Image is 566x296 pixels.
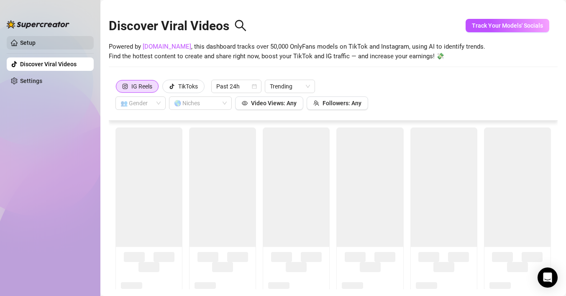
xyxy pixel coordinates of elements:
span: search [234,19,247,32]
span: Video Views: Any [251,100,297,106]
button: Track Your Models' Socials [466,19,549,32]
img: logo-BBDzfeDw.svg [7,20,69,29]
a: Settings [20,78,42,84]
span: tik-tok [169,83,175,89]
div: Open Intercom Messenger [538,267,558,288]
button: Video Views: Any [235,96,303,110]
h2: Discover Viral Videos [109,18,247,34]
span: Powered by , this dashboard tracks over 50,000 OnlyFans models on TikTok and Instagram, using AI ... [109,42,485,62]
span: team [313,100,319,106]
span: eye [242,100,248,106]
span: Track Your Models' Socials [472,22,543,29]
button: Followers: Any [307,96,368,110]
a: Setup [20,39,36,46]
a: [DOMAIN_NAME] [143,43,191,50]
span: Past 24h [216,80,256,93]
span: Followers: Any [323,100,361,106]
div: TikToks [178,80,198,93]
span: calendar [252,84,257,89]
span: Trending [270,80,310,93]
a: Discover Viral Videos [20,61,77,68]
span: instagram [122,83,128,89]
div: IG Reels [131,80,152,93]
